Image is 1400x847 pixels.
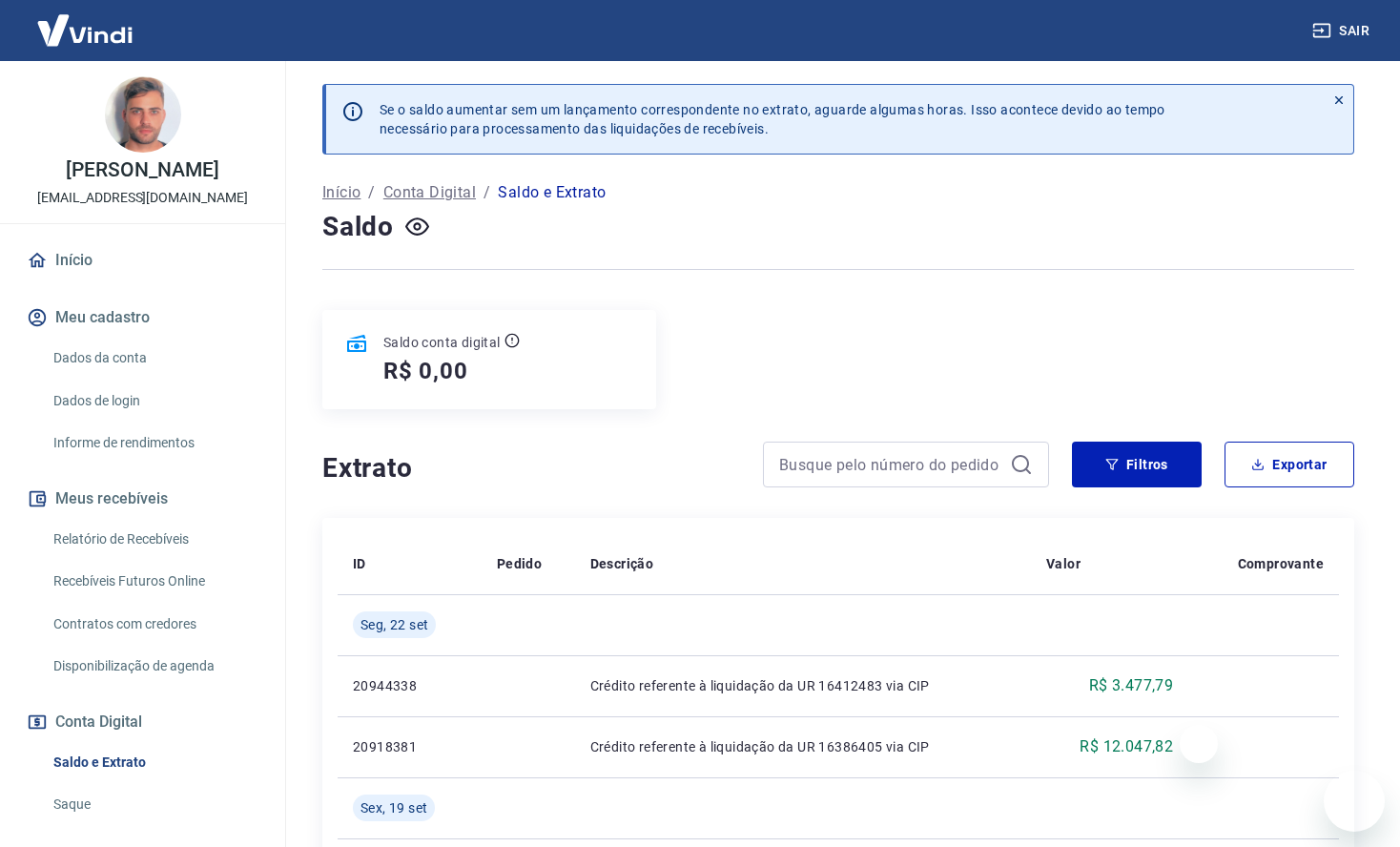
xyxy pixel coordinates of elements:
a: Contratos com credores [46,605,262,644]
h4: Extrato [322,449,740,487]
a: Recebíveis Futuros Online [46,562,262,601]
iframe: Botão para abrir a janela de mensagens [1324,771,1385,832]
p: Descrição [590,554,654,573]
p: Crédito referente à liquidação da UR 16386405 via CIP [590,737,1016,756]
p: 20918381 [353,737,466,756]
button: Sair [1308,13,1377,49]
button: Filtros [1072,442,1202,487]
button: Meu cadastro [23,297,262,339]
p: [EMAIL_ADDRESS][DOMAIN_NAME] [37,188,248,208]
a: Conta Digital [383,181,476,204]
p: Valor [1046,554,1081,573]
p: [PERSON_NAME] [66,160,218,180]
input: Busque pelo número do pedido [779,450,1002,479]
a: Relatório de Recebíveis [46,520,262,559]
p: Saldo e Extrato [498,181,606,204]
a: Saldo e Extrato [46,743,262,782]
p: / [368,181,375,204]
p: ID [353,554,366,573]
a: Disponibilização de agenda [46,647,262,686]
a: Dados da conta [46,339,262,378]
a: Início [322,181,360,204]
span: Sex, 19 set [360,798,427,817]
button: Meus recebíveis [23,478,262,520]
p: Pedido [497,554,542,573]
h4: Saldo [322,208,394,246]
a: Dados de login [46,382,262,421]
p: / [484,181,490,204]
p: Saldo conta digital [383,333,501,352]
button: Exportar [1225,442,1354,487]
p: Crédito referente à liquidação da UR 16412483 via CIP [590,676,1016,695]
p: Comprovante [1238,554,1324,573]
button: Conta Digital [23,701,262,743]
p: 20944338 [353,676,466,695]
img: Vindi [23,1,147,59]
a: Início [23,239,262,281]
h5: R$ 0,00 [383,356,468,386]
a: Informe de rendimentos [46,423,262,463]
p: Se o saldo aumentar sem um lançamento correspondente no extrato, aguarde algumas horas. Isso acon... [380,100,1165,138]
p: R$ 12.047,82 [1080,735,1173,758]
iframe: Fechar mensagem [1180,725,1218,763]
img: b78fc2cd-d002-4fc0-a604-fb8b1bb06311.jpeg [105,76,181,153]
a: Saque [46,785,262,824]
p: R$ 3.477,79 [1089,674,1173,697]
span: Seg, 22 set [360,615,428,634]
